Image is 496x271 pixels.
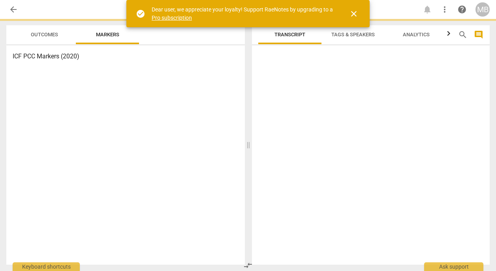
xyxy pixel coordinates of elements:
[457,28,469,41] button: Search
[31,32,58,37] span: Outcomes
[152,6,335,22] div: Dear user, we appreciate your loyalty! Support RaeNotes by upgrading to a
[13,52,239,61] h3: ICF PCC Markers (2020)
[243,261,253,270] span: compare_arrows
[440,5,449,14] span: more_vert
[403,32,430,37] span: Analytics
[349,9,359,19] span: close
[455,2,469,17] a: Help
[458,30,468,39] span: search
[457,5,467,14] span: help
[136,9,145,19] span: check_circle
[152,15,192,21] a: Pro subscription
[474,30,483,39] span: comment
[96,32,119,37] span: Markers
[331,32,375,37] span: Tags & Speakers
[274,32,305,37] span: Transcript
[475,2,490,17] button: MB
[472,28,485,41] button: Show/Hide comments
[424,262,483,271] div: Ask support
[344,4,363,23] button: Close
[9,5,18,14] span: arrow_back
[13,262,80,271] div: Keyboard shortcuts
